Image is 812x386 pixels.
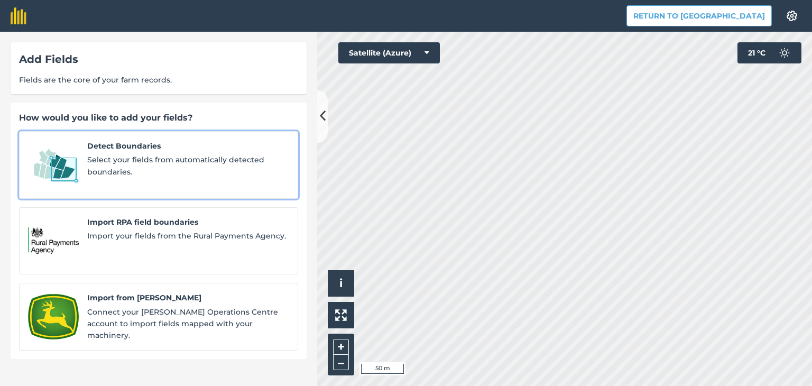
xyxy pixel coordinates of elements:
[28,292,79,342] img: Import from John Deere
[786,11,798,21] img: A cog icon
[87,154,289,178] span: Select your fields from automatically detected boundaries.
[87,140,289,152] span: Detect Boundaries
[28,216,79,266] img: Import RPA field boundaries
[19,74,298,86] span: Fields are the core of your farm records.
[87,292,289,304] span: Import from [PERSON_NAME]
[19,111,298,125] div: How would you like to add your fields?
[87,216,289,228] span: Import RPA field boundaries
[333,339,349,355] button: +
[737,42,801,63] button: 21 °C
[333,355,349,370] button: –
[328,270,354,297] button: i
[774,42,795,63] img: svg+xml;base64,PD94bWwgdmVyc2lvbj0iMS4wIiBlbmNvZGluZz0idXRmLTgiPz4KPCEtLSBHZW5lcmF0b3I6IEFkb2JlIE...
[339,277,343,290] span: i
[19,51,298,68] div: Add Fields
[87,306,289,342] span: Connect your [PERSON_NAME] Operations Centre account to import fields mapped with your machinery.
[11,7,26,24] img: fieldmargin Logo
[19,131,298,199] a: Detect BoundariesDetect BoundariesSelect your fields from automatically detected boundaries.
[626,5,772,26] button: Return to [GEOGRAPHIC_DATA]
[335,309,347,321] img: Four arrows, one pointing top left, one top right, one bottom right and the last bottom left
[748,42,765,63] span: 21 ° C
[19,283,298,351] a: Import from John DeereImport from [PERSON_NAME]Connect your [PERSON_NAME] Operations Centre accou...
[28,140,79,190] img: Detect Boundaries
[338,42,440,63] button: Satellite (Azure)
[87,230,289,242] span: Import your fields from the Rural Payments Agency.
[19,207,298,275] a: Import RPA field boundariesImport RPA field boundariesImport your fields from the Rural Payments ...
